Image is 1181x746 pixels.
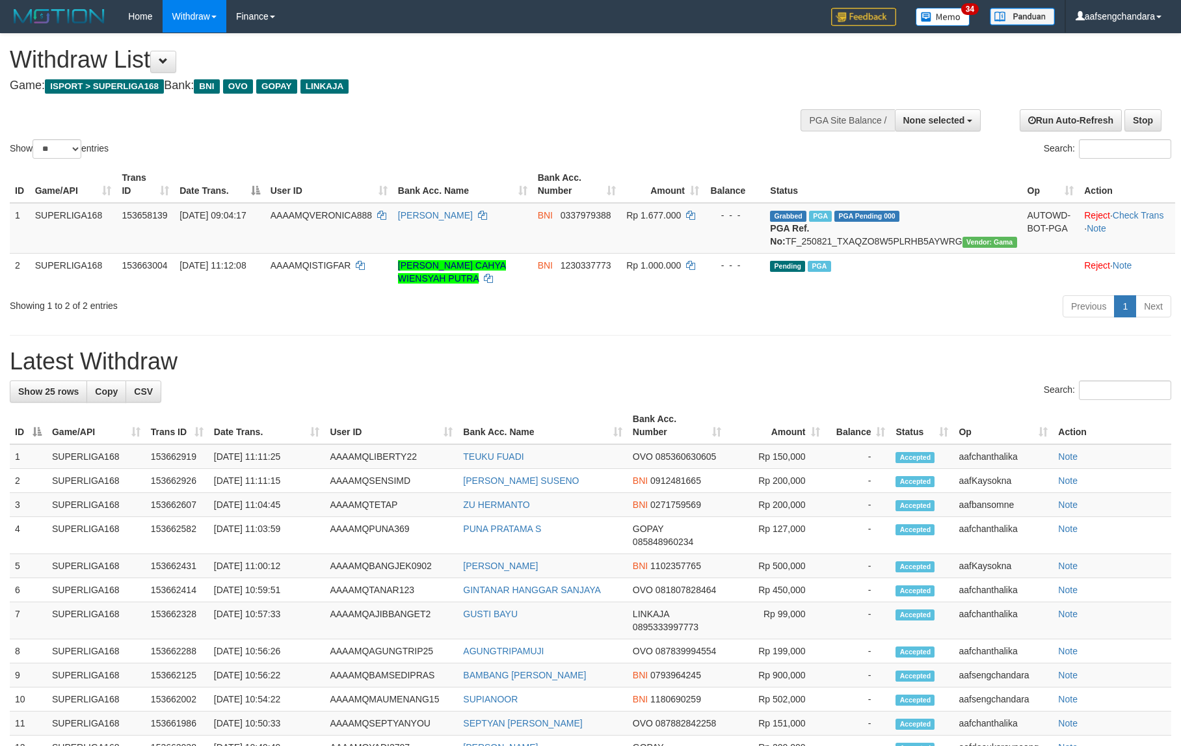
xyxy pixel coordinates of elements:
[953,687,1053,712] td: aafsengchandara
[656,451,716,462] span: Copy 085360630605 to clipboard
[953,469,1053,493] td: aafKaysokna
[825,602,891,639] td: -
[47,578,146,602] td: SUPERLIGA168
[825,687,891,712] td: -
[896,719,935,730] span: Accepted
[10,444,47,469] td: 1
[146,712,209,736] td: 153661986
[86,380,126,403] a: Copy
[726,712,825,736] td: Rp 151,000
[621,166,704,203] th: Amount: activate to sort column ascending
[962,237,1017,248] span: Vendor URL: https://trx31.1velocity.biz
[1113,260,1132,271] a: Note
[10,517,47,554] td: 4
[633,718,653,728] span: OVO
[890,407,953,444] th: Status: activate to sort column ascending
[726,578,825,602] td: Rp 450,000
[953,712,1053,736] td: aafchanthalika
[896,695,935,706] span: Accepted
[896,476,935,487] span: Accepted
[561,210,611,220] span: Copy 0337979388 to clipboard
[633,500,648,510] span: BNI
[30,166,117,203] th: Game/API: activate to sort column ascending
[770,223,809,246] b: PGA Ref. No:
[896,671,935,682] span: Accepted
[325,663,458,687] td: AAAAMQBAMSEDIPRAS
[122,260,167,271] span: 153663004
[463,500,529,510] a: ZU HERMANTO
[1135,295,1171,317] a: Next
[209,554,325,578] td: [DATE] 11:00:12
[626,260,681,271] span: Rp 1.000.000
[896,561,935,572] span: Accepted
[30,203,117,254] td: SUPERLIGA168
[726,469,825,493] td: Rp 200,000
[146,663,209,687] td: 153662125
[458,407,628,444] th: Bank Acc. Name: activate to sort column ascending
[325,554,458,578] td: AAAAMQBANGJEK0902
[633,622,698,632] span: Copy 0895333997773 to clipboard
[633,694,648,704] span: BNI
[825,407,891,444] th: Balance: activate to sort column ascending
[146,469,209,493] td: 153662926
[656,718,716,728] span: Copy 087882842258 to clipboard
[325,517,458,554] td: AAAAMQPUNA369
[325,602,458,639] td: AAAAMQAJIBBANGET2
[633,537,693,547] span: Copy 085848960234 to clipboard
[1079,166,1175,203] th: Action
[953,407,1053,444] th: Op: activate to sort column ascending
[1084,210,1110,220] a: Reject
[633,451,653,462] span: OVO
[953,663,1053,687] td: aafsengchandara
[223,79,253,94] span: OVO
[10,139,109,159] label: Show entries
[463,609,518,619] a: GUSTI BAYU
[633,670,648,680] span: BNI
[10,380,87,403] a: Show 25 rows
[726,407,825,444] th: Amount: activate to sort column ascending
[325,444,458,469] td: AAAAMQLIBERTY22
[1044,139,1171,159] label: Search:
[710,259,760,272] div: - - -
[47,602,146,639] td: SUPERLIGA168
[10,349,1171,375] h1: Latest Withdraw
[1079,253,1175,290] td: ·
[1058,524,1078,534] a: Note
[831,8,896,26] img: Feedback.jpg
[726,663,825,687] td: Rp 900,000
[710,209,760,222] div: - - -
[916,8,970,26] img: Button%20Memo.svg
[47,444,146,469] td: SUPERLIGA168
[209,712,325,736] td: [DATE] 10:50:33
[990,8,1055,25] img: panduan.png
[47,469,146,493] td: SUPERLIGA168
[209,687,325,712] td: [DATE] 10:54:22
[633,475,648,486] span: BNI
[10,469,47,493] td: 2
[10,79,775,92] h4: Game: Bank:
[825,639,891,663] td: -
[1113,210,1164,220] a: Check Trans
[953,517,1053,554] td: aafchanthalika
[146,517,209,554] td: 153662582
[1022,166,1080,203] th: Op: activate to sort column ascending
[146,554,209,578] td: 153662431
[656,646,716,656] span: Copy 087839994554 to clipboard
[33,139,81,159] select: Showentries
[194,79,219,94] span: BNI
[146,602,209,639] td: 153662328
[896,500,935,511] span: Accepted
[463,451,524,462] a: TEUKU FUADI
[179,210,246,220] span: [DATE] 09:04:17
[1079,380,1171,400] input: Search:
[801,109,894,131] div: PGA Site Balance /
[726,554,825,578] td: Rp 500,000
[463,585,601,595] a: GINTANAR HANGGAR SANJAYA
[1084,260,1110,271] a: Reject
[704,166,765,203] th: Balance
[463,646,544,656] a: AGUNGTRIPAMUJI
[895,109,981,131] button: None selected
[633,585,653,595] span: OVO
[10,166,30,203] th: ID
[726,493,825,517] td: Rp 200,000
